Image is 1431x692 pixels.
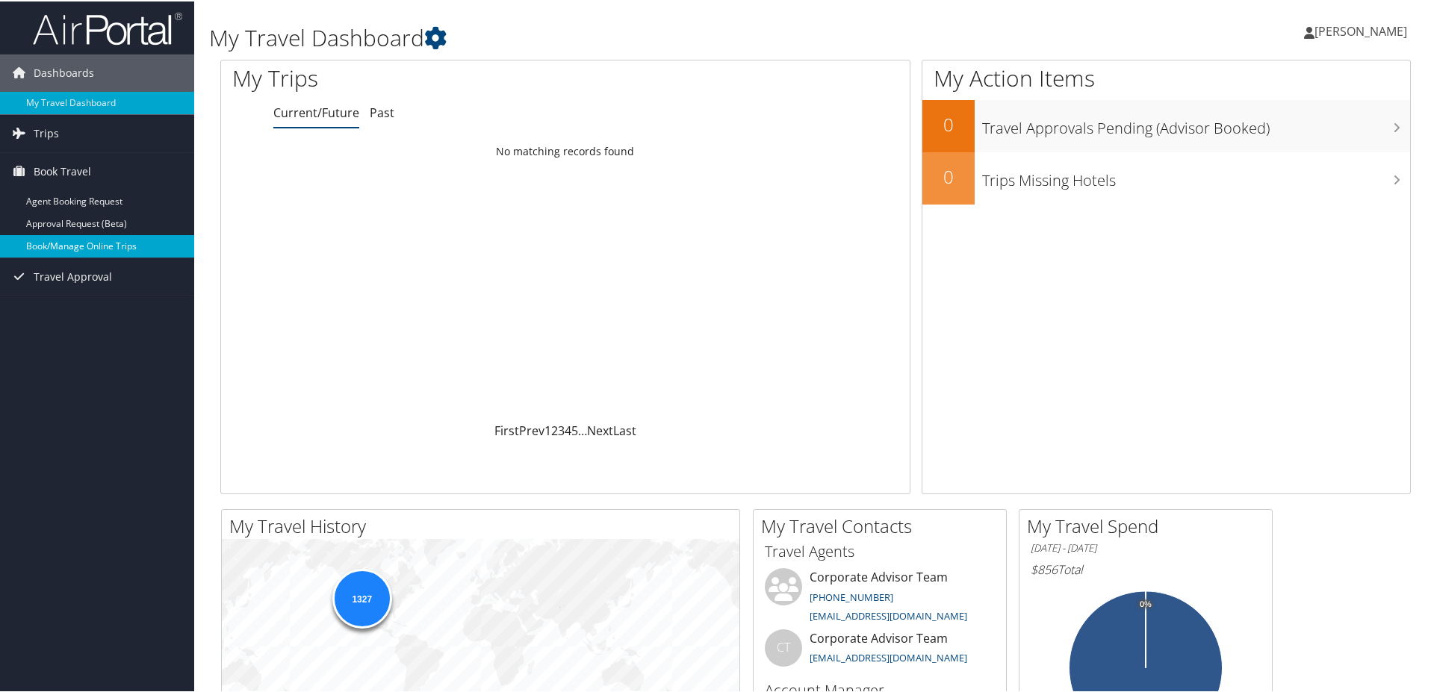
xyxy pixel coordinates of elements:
[34,53,94,90] span: Dashboards
[922,99,1410,151] a: 0Travel Approvals Pending (Advisor Booked)
[221,137,910,163] td: No matching records found
[229,512,739,537] h2: My Travel History
[578,421,587,437] span: …
[34,113,59,151] span: Trips
[33,10,182,45] img: airportal-logo.png
[551,421,558,437] a: 2
[810,649,967,663] a: [EMAIL_ADDRESS][DOMAIN_NAME]
[1031,560,1261,576] h6: Total
[1031,540,1261,554] h6: [DATE] - [DATE]
[232,61,612,93] h1: My Trips
[332,567,391,627] div: 1327
[1031,560,1058,576] span: $856
[613,421,636,437] a: Last
[273,103,359,119] a: Current/Future
[1304,7,1422,52] a: [PERSON_NAME]
[765,628,802,665] div: CT
[544,421,551,437] a: 1
[519,421,544,437] a: Prev
[922,61,1410,93] h1: My Action Items
[765,540,995,561] h3: Travel Agents
[587,421,613,437] a: Next
[810,589,893,602] a: [PHONE_NUMBER]
[565,421,571,437] a: 4
[922,163,975,188] h2: 0
[982,109,1410,137] h3: Travel Approvals Pending (Advisor Booked)
[922,110,975,136] h2: 0
[757,628,1002,676] li: Corporate Advisor Team
[1314,22,1407,38] span: [PERSON_NAME]
[370,103,394,119] a: Past
[494,421,519,437] a: First
[571,421,578,437] a: 5
[209,21,1018,52] h1: My Travel Dashboard
[1140,599,1152,608] tspan: 0%
[922,151,1410,203] a: 0Trips Missing Hotels
[982,161,1410,190] h3: Trips Missing Hotels
[34,152,91,189] span: Book Travel
[34,257,112,294] span: Travel Approval
[810,608,967,621] a: [EMAIL_ADDRESS][DOMAIN_NAME]
[757,567,1002,628] li: Corporate Advisor Team
[558,421,565,437] a: 3
[761,512,1006,537] h2: My Travel Contacts
[1027,512,1272,537] h2: My Travel Spend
